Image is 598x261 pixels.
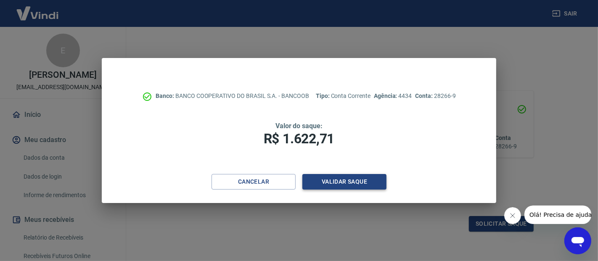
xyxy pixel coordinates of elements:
span: Tipo: [316,92,331,99]
span: R$ 1.622,71 [264,131,334,147]
iframe: Botão para abrir a janela de mensagens [564,227,591,254]
span: Conta: [415,92,434,99]
button: Cancelar [212,174,296,190]
iframe: Mensagem da empresa [524,206,591,224]
p: 28266-9 [415,92,455,100]
span: Olá! Precisa de ajuda? [5,6,71,13]
p: Conta Corrente [316,92,370,100]
p: BANCO COOPERATIVO DO BRASIL S.A. - BANCOOB [156,92,309,100]
span: Banco: [156,92,175,99]
button: Validar saque [302,174,386,190]
p: 4434 [374,92,412,100]
iframe: Fechar mensagem [504,207,521,224]
span: Agência: [374,92,399,99]
span: Valor do saque: [275,122,323,130]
